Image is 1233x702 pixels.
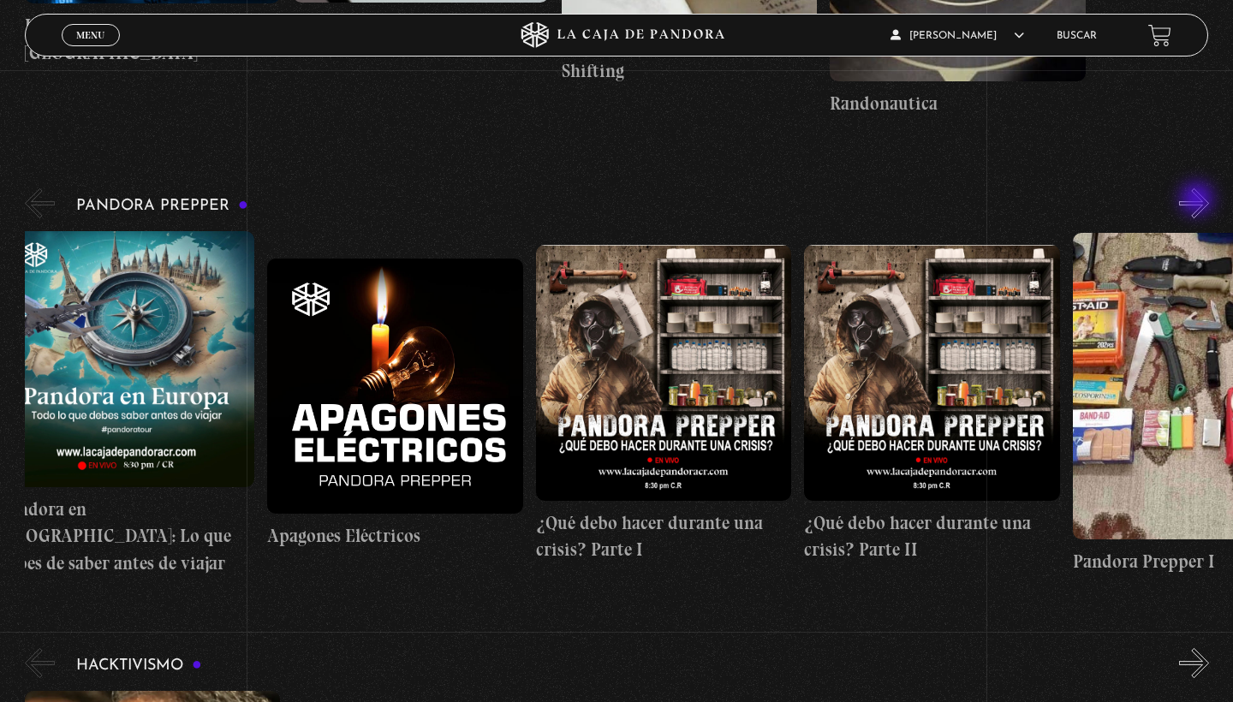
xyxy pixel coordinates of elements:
a: View your shopping cart [1148,24,1171,47]
button: Next [1179,188,1209,218]
a: ¿Qué debo hacer durante una crisis? Parte II [804,231,1060,576]
h4: Metaverso [293,11,549,39]
h4: Hackeo en [PERSON_NAME][GEOGRAPHIC_DATA] [25,12,281,66]
span: Menu [76,30,104,40]
h4: ¿Qué debo hacer durante una crisis? Parte II [804,509,1060,563]
a: ¿Qué debo hacer durante una crisis? Parte I [536,231,792,576]
a: Apagones Eléctricos [267,231,523,576]
h4: Randonautica [830,90,1086,117]
span: Cerrar [71,45,111,57]
h3: Hacktivismo [76,657,202,674]
button: Next [1179,648,1209,678]
h4: Shifting [562,57,818,85]
button: Previous [25,648,55,678]
a: Buscar [1057,31,1097,41]
span: [PERSON_NAME] [890,31,1024,41]
h4: ¿Qué debo hacer durante una crisis? Parte I [536,509,792,563]
button: Previous [25,188,55,218]
h4: Apagones Eléctricos [267,522,523,550]
h3: Pandora Prepper [76,198,248,214]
